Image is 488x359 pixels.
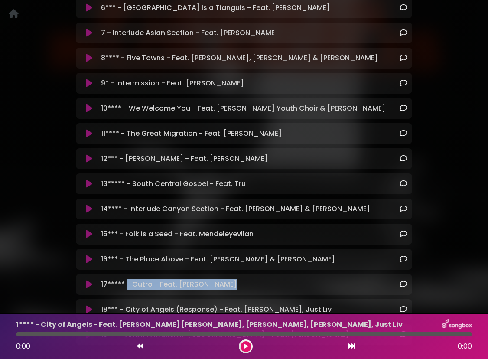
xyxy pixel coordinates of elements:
p: 12*** - [PERSON_NAME] - Feat. [PERSON_NAME] [101,153,268,164]
p: 13***** - South Central Gospel - Feat. Tru [101,179,246,189]
p: 11**** - The Great Migration - Feat. [PERSON_NAME] [101,128,282,139]
p: 8**** - Five Towns - Feat. [PERSON_NAME], [PERSON_NAME] & [PERSON_NAME] [101,53,378,63]
p: 18*** - City of Angels (Response) - Feat. [PERSON_NAME], Just Liv [101,304,332,315]
span: 0:00 [16,341,30,351]
p: 6*** - [GEOGRAPHIC_DATA] Is a Tianguis - Feat. [PERSON_NAME] [101,3,330,13]
p: 10**** - We Welcome You - Feat. [PERSON_NAME] Youth Choir & [PERSON_NAME] [101,103,385,114]
p: 7 - Interlude Asian Section - Feat. [PERSON_NAME] [101,28,278,38]
span: 0:00 [458,341,472,352]
p: 16*** - The Place Above - Feat. [PERSON_NAME] & [PERSON_NAME] [101,254,335,264]
p: 15*** - Folk is a Seed - Feat. Mendeleyevllan [101,229,254,239]
img: songbox-logo-white.png [442,319,472,330]
p: 17***** - Outro - Feat. [PERSON_NAME] [101,279,237,290]
p: 9* - Intermission - Feat. [PERSON_NAME] [101,78,244,88]
p: 14**** - Interlude Canyon Section - Feat. [PERSON_NAME] & [PERSON_NAME] [101,204,370,214]
p: 1**** - City of Angels - Feat. [PERSON_NAME] [PERSON_NAME], [PERSON_NAME], [PERSON_NAME], Just Liv [16,320,403,330]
